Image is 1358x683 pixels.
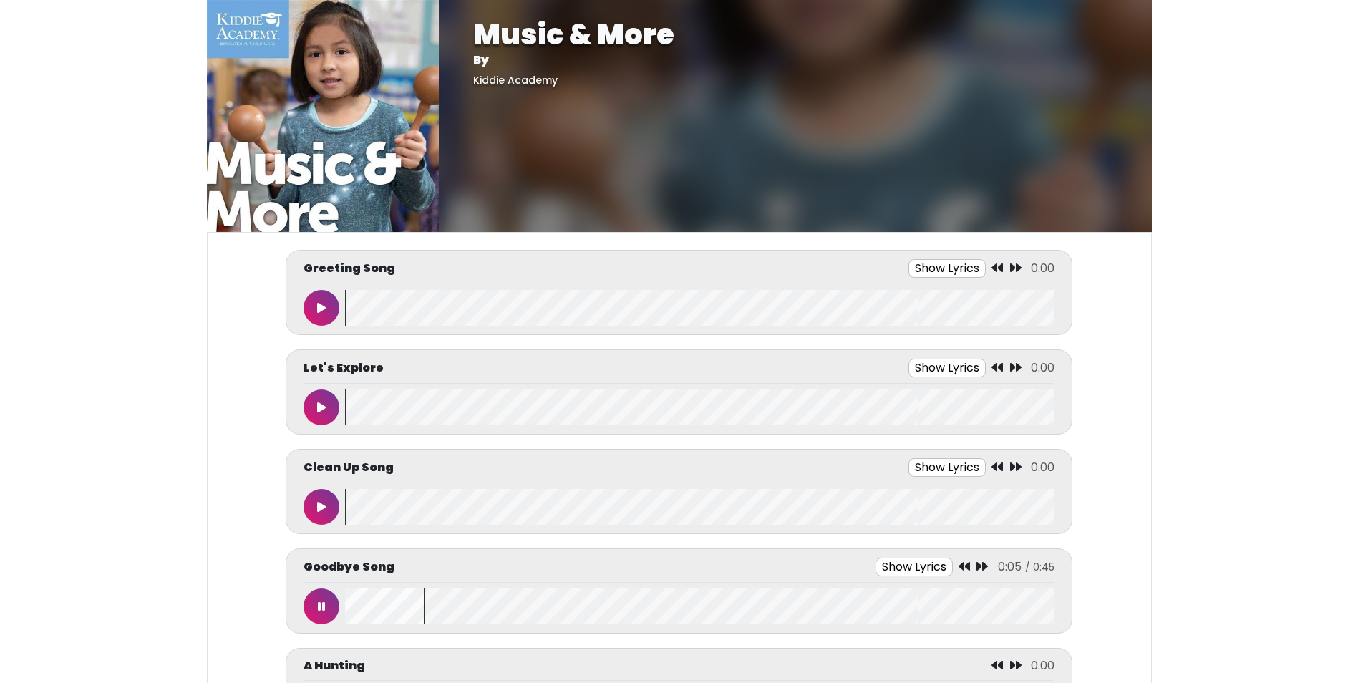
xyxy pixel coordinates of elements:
p: Greeting Song [304,260,395,277]
button: Show Lyrics [908,359,986,377]
h1: Music & More [473,17,1117,52]
button: Show Lyrics [876,558,953,576]
p: Goodbye Song [304,558,394,576]
span: 0.00 [1031,359,1054,376]
p: A Hunting [304,657,365,674]
span: 0.00 [1031,657,1054,674]
h5: Kiddie Academy [473,74,1117,87]
span: 0.00 [1031,459,1054,475]
span: 0:05 [998,558,1022,575]
button: Show Lyrics [908,458,986,477]
span: / 0:45 [1025,560,1054,574]
button: Show Lyrics [908,259,986,278]
p: By [473,52,1117,69]
p: Let's Explore [304,359,384,377]
span: 0.00 [1031,260,1054,276]
p: Clean Up Song [304,459,394,476]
